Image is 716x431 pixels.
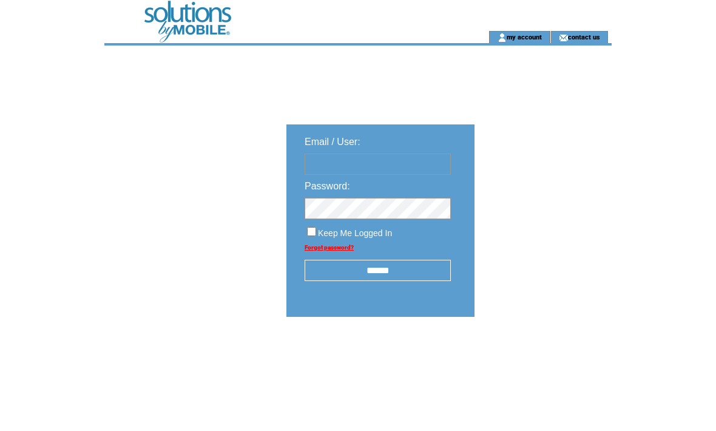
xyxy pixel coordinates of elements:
[510,347,570,362] img: transparent.png;jsessionid=07A690B971C41AAEC66DF5A50CCD730A
[305,181,350,191] span: Password:
[305,137,360,147] span: Email / User:
[318,228,392,238] span: Keep Me Logged In
[559,33,568,42] img: contact_us_icon.gif;jsessionid=07A690B971C41AAEC66DF5A50CCD730A
[507,33,542,41] a: my account
[498,33,507,42] img: account_icon.gif;jsessionid=07A690B971C41AAEC66DF5A50CCD730A
[305,244,354,251] a: Forgot password?
[568,33,600,41] a: contact us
